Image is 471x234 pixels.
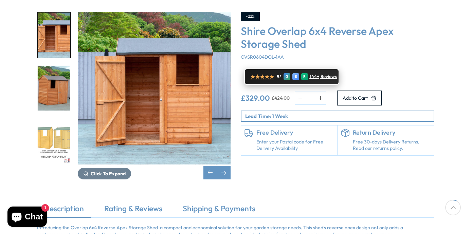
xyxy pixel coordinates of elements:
h6: Return Delivery [353,129,431,136]
a: Shipping & Payments [176,203,262,217]
div: E [292,73,299,80]
div: G [284,73,290,80]
a: Rating & Reviews [97,203,169,217]
img: A5078Begonia4x6Overlaptemplate_4da359b6-b368-4cb0-87e8-65e85434c8f8_200x200.jpg [38,119,70,164]
button: Add to Cart [337,91,382,105]
img: DSC_0035_75856965-0c43-4ae3-b1df-b74564874950_200x200.jpg [38,66,70,111]
img: Shire Overlap 6x4 Reverse Apex Storage Shed - Best Shed [78,12,231,164]
div: Next slide [217,166,231,179]
div: 4 / 10 [37,12,71,58]
span: Add to Cart [343,96,368,100]
ins: £329.00 [241,94,270,102]
button: Click To Expand [78,168,131,179]
inbox-online-store-chat: Shopify online store chat [5,207,49,229]
div: R [301,73,308,80]
a: Enter your Postal code for Free Delivery Availability [256,139,334,152]
span: Click To Expand [91,171,126,177]
span: OVSR0604DOL-1AA [241,54,284,60]
h3: Shire Overlap 6x4 Reverse Apex Storage Shed [241,24,434,51]
a: ★★★★★ 5* G E R 144+ Reviews [244,69,339,85]
p: Lead Time: 1 Week [245,113,434,120]
h6: Free Delivery [256,129,334,136]
div: Previous slide [203,166,217,179]
div: 4 / 10 [78,12,231,179]
del: £424.00 [272,96,290,100]
span: 144+ [310,74,319,79]
div: 5 / 10 [37,65,71,112]
span: ★★★★★ [250,74,274,80]
p: Free 30-days Delivery Returns, Read our returns policy. [353,139,431,152]
div: 6 / 10 [37,118,71,164]
a: Description [37,203,91,217]
span: Reviews [321,74,337,79]
div: -22% [241,12,260,21]
img: DSC_0050_1e2ce6d8-f664-4084-94c0-152c831d19ab_200x200.jpg [38,13,70,58]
